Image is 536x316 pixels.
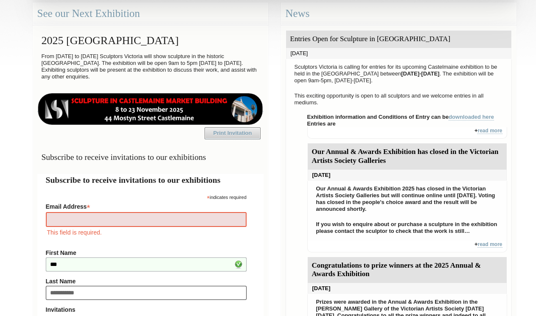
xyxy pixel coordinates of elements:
[33,3,268,25] div: See our Next Exhibition
[37,51,264,82] p: From [DATE] to [DATE] Sculptors Victoria will show sculpture in the historic [GEOGRAPHIC_DATA]. T...
[290,90,507,108] p: This exciting opportunity is open to all sculptors and we welcome entries in all mediums.
[477,128,502,134] a: read more
[308,283,507,294] div: [DATE]
[312,219,502,237] p: If you wish to enquire about or purchase a sculpture in the exhibition please contact the sculpto...
[307,114,494,120] strong: Exhibition information and Conditions of Entry can be
[307,127,507,139] div: +
[281,3,516,25] div: News
[312,183,502,215] p: Our Annual & Awards Exhibition 2025 has closed in the Victorian Artists Society Galleries but wil...
[308,257,507,283] div: Congratulations to prize winners at the 2025 Annual & Awards Exhibition
[37,93,264,125] img: castlemaine-ldrbd25v2.png
[308,170,507,181] div: [DATE]
[290,62,507,86] p: Sculptors Victoria is calling for entries for its upcoming Castelmaine exhibition to be held in t...
[401,70,440,77] strong: [DATE]-[DATE]
[37,30,264,51] h2: 2025 [GEOGRAPHIC_DATA]
[449,114,494,120] a: downloaded here
[477,241,502,248] a: read more
[46,278,247,285] label: Last Name
[308,143,507,170] div: Our Annual & Awards Exhibition has closed in the Victorian Artists Society Galleries
[46,249,247,256] label: First Name
[205,127,261,139] a: Print Invitation
[307,241,507,252] div: +
[286,31,511,48] div: Entries Open for Sculpture in [GEOGRAPHIC_DATA]
[46,201,247,211] label: Email Address
[46,306,247,313] strong: Invitations
[37,149,264,165] h3: Subscribe to receive invitations to our exhibitions
[46,174,255,186] h2: Subscribe to receive invitations to our exhibitions
[46,193,247,201] div: indicates required
[286,48,511,59] div: [DATE]
[46,228,247,237] div: This field is required.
